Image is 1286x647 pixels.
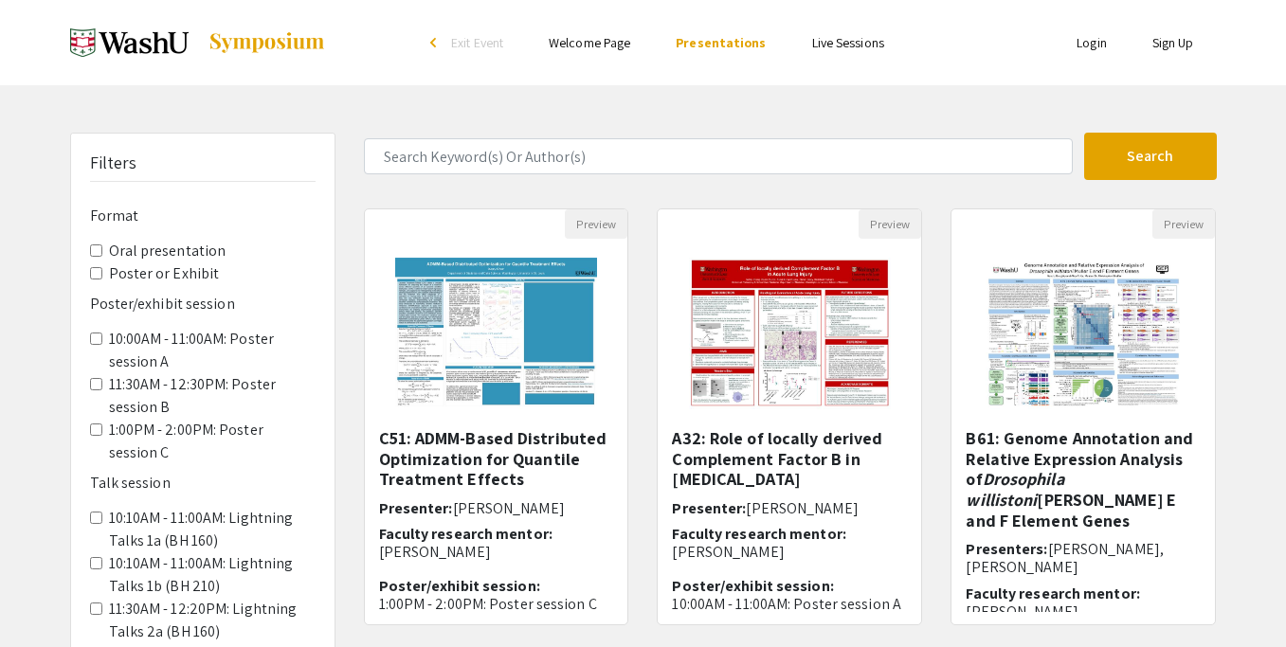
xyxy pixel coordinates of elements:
p: 10:00AM - 11:00AM: Poster session A [672,595,907,613]
img: <p class="ql-align-center">B61: Genome Annotation and Relative Expression Analysis of <em>Drosoph... [967,239,1201,428]
span: [PERSON_NAME] [453,498,565,518]
span: [PERSON_NAME] [746,498,858,518]
h6: Poster/exhibit session [90,295,316,313]
p: 1:00PM - 2:00PM: Poster session C [379,595,614,613]
span: Poster/exhibit session: [379,576,540,596]
span: Faculty research mentor: [379,524,552,544]
button: Preview [859,209,921,239]
img: Fall 2024 Undergraduate Research Symposium [70,19,189,66]
label: 10:10AM - 11:00AM: Lightning Talks 1a (BH 160) [109,507,316,552]
p: [PERSON_NAME] [672,543,907,561]
div: Open Presentation <p>A32: Role of locally derived Complement Factor B&nbsp;in Acute Lung Injury</p> [657,208,922,625]
h6: Presenters: [966,540,1201,576]
img: <p>C51: ADMM-Based Distributed Optimization for Quantile Treatment Effects</p> [376,239,616,428]
img: <p>A32: Role of locally derived Complement Factor B&nbsp;in Acute Lung Injury</p> [670,239,910,428]
button: Preview [565,209,627,239]
span: [PERSON_NAME], [PERSON_NAME] [966,539,1164,577]
label: Oral presentation [109,240,226,262]
p: [PERSON_NAME] [966,602,1201,620]
h5: C51: ADMM-Based Distributed Optimization for Quantile Treatment Effects [379,428,614,490]
label: 11:30AM - 12:30PM: Poster session B [109,373,316,419]
span: Faculty research mentor: [966,584,1139,603]
span: Faculty research mentor: [672,524,845,544]
h5: B61: Genome Annotation and Relative Expression Analysis of [PERSON_NAME] E and F Element Genes [966,428,1201,530]
a: Login [1077,34,1107,51]
h6: Talk session [90,474,316,492]
a: Live Sessions [812,34,884,51]
label: 10:10AM - 11:00AM: Lightning Talks 1b (BH 210) [109,552,316,598]
div: Open Presentation <p class="ql-align-center">B61: Genome Annotation and Relative Expression Analy... [951,208,1216,625]
label: 11:30AM - 12:20PM: Lightning Talks 2a (BH 160) [109,598,316,643]
a: Welcome Page [549,34,630,51]
h6: Format [90,207,316,225]
a: Presentations [676,34,766,51]
label: 1:00PM - 2:00PM: Poster session C [109,419,316,464]
h5: Filters [90,153,137,173]
h6: Presenter: [672,499,907,517]
input: Search Keyword(s) Or Author(s) [364,138,1073,174]
p: [PERSON_NAME] [379,543,614,561]
div: Open Presentation <p>C51: ADMM-Based Distributed Optimization for Quantile Treatment Effects</p> [364,208,629,625]
div: arrow_back_ios [430,37,442,48]
span: Poster/exhibit session: [672,576,833,596]
label: Poster or Exhibit [109,262,220,285]
img: Symposium by ForagerOne [208,31,326,54]
h6: Presenter: [379,499,614,517]
label: 10:00AM - 11:00AM: Poster session A [109,328,316,373]
iframe: Chat [14,562,81,633]
a: Fall 2024 Undergraduate Research Symposium [70,19,326,66]
span: Exit Event [451,34,503,51]
button: Preview [1152,209,1215,239]
h5: A32: Role of locally derived Complement Factor B in [MEDICAL_DATA] [672,428,907,490]
button: Search [1084,133,1217,180]
em: Drosophila willistoni [966,468,1063,511]
a: Sign Up [1152,34,1194,51]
